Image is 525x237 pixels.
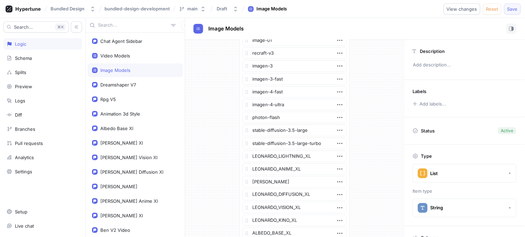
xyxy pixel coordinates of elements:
[15,41,26,47] div: Logic
[15,98,25,103] div: Logs
[100,184,137,189] div: [PERSON_NAME]
[15,209,27,215] div: Setup
[100,198,158,204] div: [PERSON_NAME] Anime Xl
[243,125,346,136] textarea: stable-diffusion-3.5-large
[98,22,168,29] input: Search...
[486,7,498,11] span: Reset
[421,126,435,136] p: Status
[256,6,287,12] div: Image Models
[413,164,517,183] button: List
[15,169,32,174] div: Settings
[243,47,346,59] textarea: recraft-v3
[15,126,35,132] div: Branches
[100,82,136,88] div: Dreamshaper V7
[243,189,346,200] textarea: LEONARDO_DIFFUSION_XL
[100,111,140,117] div: Animation 3d Style
[15,55,32,61] div: Schema
[14,25,33,29] span: Search...
[100,67,130,73] div: Image Models
[15,223,34,229] div: Live chat
[15,70,26,75] div: Splits
[431,205,443,211] div: String
[100,53,130,58] div: Video Models
[243,73,346,85] textarea: imagen-3-fast
[483,3,501,15] button: Reset
[447,7,477,11] span: View changes
[105,6,170,11] span: bundled-design-development
[100,169,163,175] div: [PERSON_NAME] Diffusion Xl
[421,153,432,159] p: Type
[444,3,480,15] button: View changes
[51,6,84,12] div: Bundled Design
[243,151,346,162] textarea: LEONARDO_LIGHTNING_XL
[208,26,244,31] span: Image Models
[3,21,69,33] button: Search...K
[243,112,346,123] textarea: photon-flash
[100,140,143,146] div: [PERSON_NAME] Xl
[243,60,346,72] textarea: imagen-3
[243,138,346,149] textarea: stable-diffusion-3.5-large-turbo
[413,188,516,195] p: Item type
[431,171,438,176] div: List
[100,97,116,102] div: Rpg V5
[507,7,518,11] span: Save
[15,140,43,146] div: Pull requests
[501,128,514,134] div: Active
[187,6,198,12] div: main
[243,35,346,46] textarea: image-01
[410,99,449,108] button: Add labels...
[413,89,427,94] p: Labels
[15,84,32,89] div: Preview
[15,155,34,160] div: Analytics
[217,6,227,12] div: Draft
[243,86,346,98] textarea: imagen-4-fast
[410,59,519,71] p: Add description...
[100,126,133,131] div: Albedo Base Xl
[214,3,241,15] button: Draft
[100,227,130,233] div: Ben V2 Video
[176,3,209,15] button: main
[100,213,143,218] div: [PERSON_NAME] Xl
[243,202,346,213] textarea: LEONARDO_VISION_XL
[243,163,346,175] textarea: LEONARDO_ANIME_XL
[243,176,346,188] textarea: [PERSON_NAME]
[504,3,521,15] button: Save
[243,215,346,226] textarea: LEONARDO_KINO_XL
[243,99,346,110] textarea: imagen-4-ultra
[100,38,142,44] div: Chat Agent Sidebar
[48,3,98,15] button: Bundled Design
[15,112,22,118] div: Diff
[55,24,66,30] div: K
[100,155,157,160] div: [PERSON_NAME] Vision Xl
[420,48,445,54] p: Description
[413,199,517,217] button: String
